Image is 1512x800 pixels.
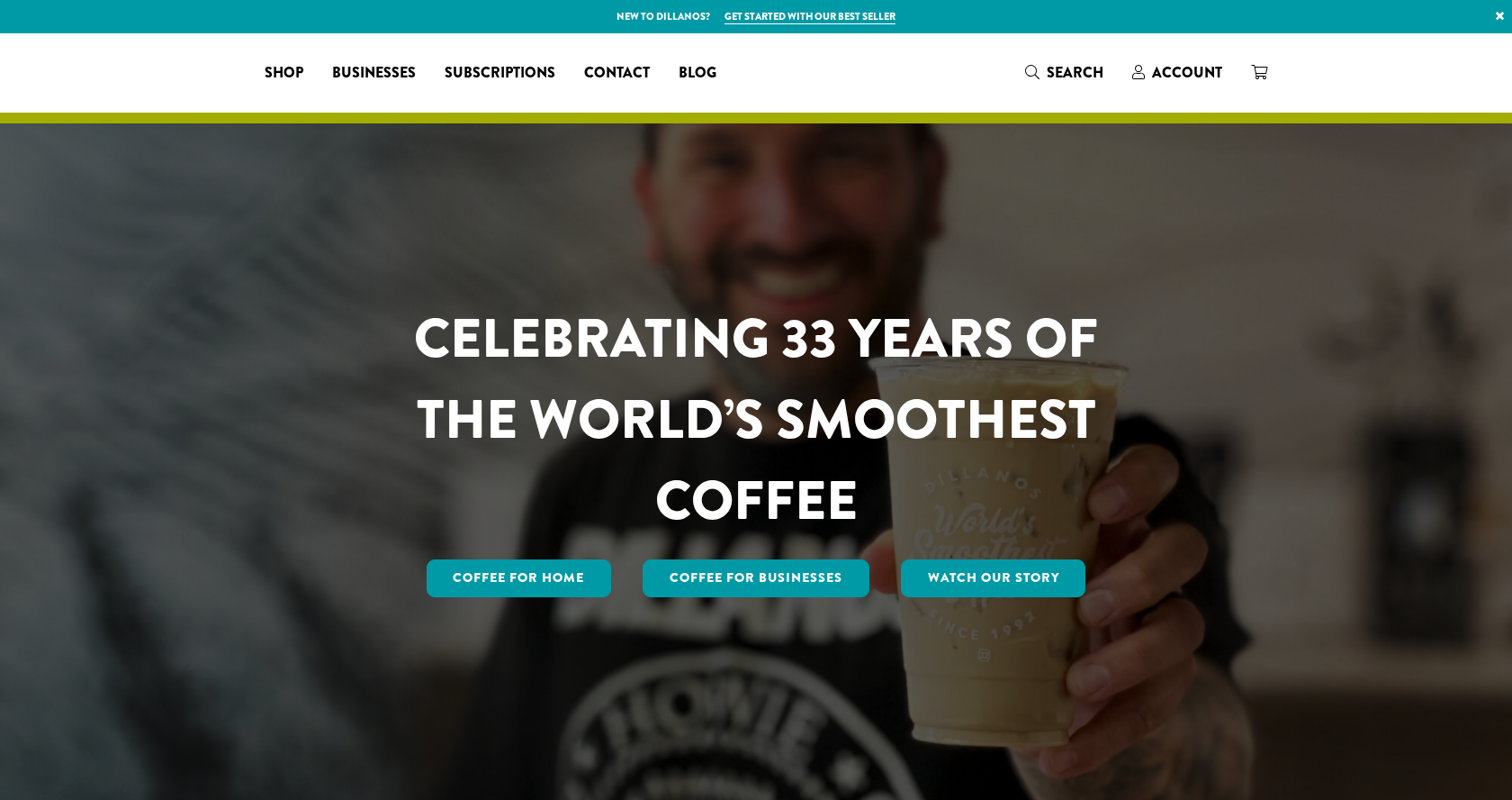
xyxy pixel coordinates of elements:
span: Account [1152,62,1222,83]
span: Blog [679,62,716,85]
span: Search [1047,62,1103,83]
a: Watch Our Story [901,559,1086,597]
a: Coffee for Home [427,559,612,597]
span: Subscriptions [445,62,555,85]
span: Contact [584,62,650,85]
span: Shop [265,62,303,85]
a: Coffee For Businesses [643,559,869,597]
a: Search [1011,58,1118,87]
h1: CELEBRATING 33 YEARS OF THE WORLD’S SMOOTHEST COFFEE [361,298,1151,541]
span: Businesses [332,62,416,85]
a: Get started with our best seller [724,9,895,24]
a: Shop [250,59,318,87]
